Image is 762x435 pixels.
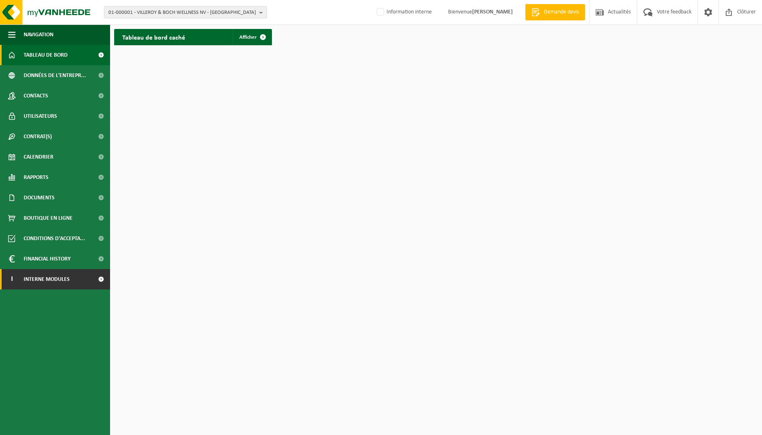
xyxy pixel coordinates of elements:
[24,24,53,45] span: Navigation
[525,4,585,20] a: Demande devis
[239,35,257,40] span: Afficher
[24,86,48,106] span: Contacts
[24,269,70,289] span: Interne modules
[24,126,52,147] span: Contrat(s)
[375,6,432,18] label: Information interne
[24,147,53,167] span: Calendrier
[24,188,55,208] span: Documents
[24,45,68,65] span: Tableau de bord
[24,167,49,188] span: Rapports
[8,269,15,289] span: I
[114,29,193,45] h2: Tableau de bord caché
[542,8,581,16] span: Demande devis
[24,65,86,86] span: Données de l'entrepr...
[24,208,73,228] span: Boutique en ligne
[24,228,85,249] span: Conditions d'accepta...
[233,29,271,45] a: Afficher
[24,249,71,269] span: Financial History
[24,106,57,126] span: Utilisateurs
[108,7,256,19] span: 01-000001 - VILLEROY & BOCH WELLNESS NV - [GEOGRAPHIC_DATA]
[472,9,513,15] strong: [PERSON_NAME]
[104,6,267,18] button: 01-000001 - VILLEROY & BOCH WELLNESS NV - [GEOGRAPHIC_DATA]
